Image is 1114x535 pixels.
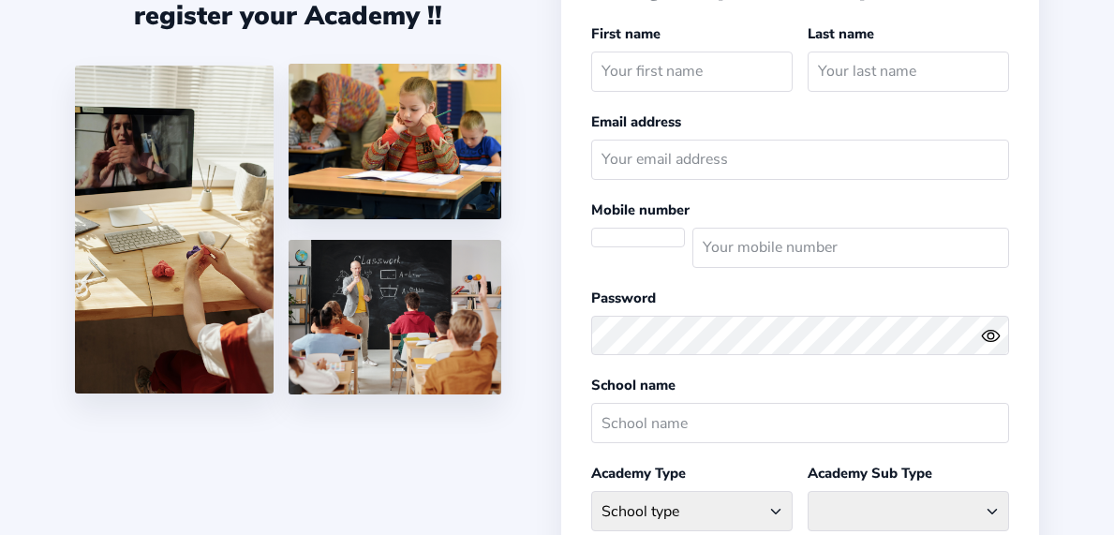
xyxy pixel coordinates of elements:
[591,52,793,92] input: Your first name
[289,64,501,218] img: 4.png
[981,326,1001,346] ion-icon: eye outline
[808,52,1009,92] input: Your last name
[591,376,676,394] label: School name
[591,24,661,43] label: First name
[75,66,274,394] img: 1.jpg
[289,240,501,394] img: 5.png
[591,140,1009,180] input: Your email address
[591,464,686,483] label: Academy Type
[808,24,874,43] label: Last name
[591,289,656,307] label: Password
[591,112,681,131] label: Email address
[981,326,1009,346] button: eye outlineeye off outline
[591,201,690,219] label: Mobile number
[591,403,1009,443] input: School name
[692,228,1009,268] input: Your mobile number
[808,464,932,483] label: Academy Sub Type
